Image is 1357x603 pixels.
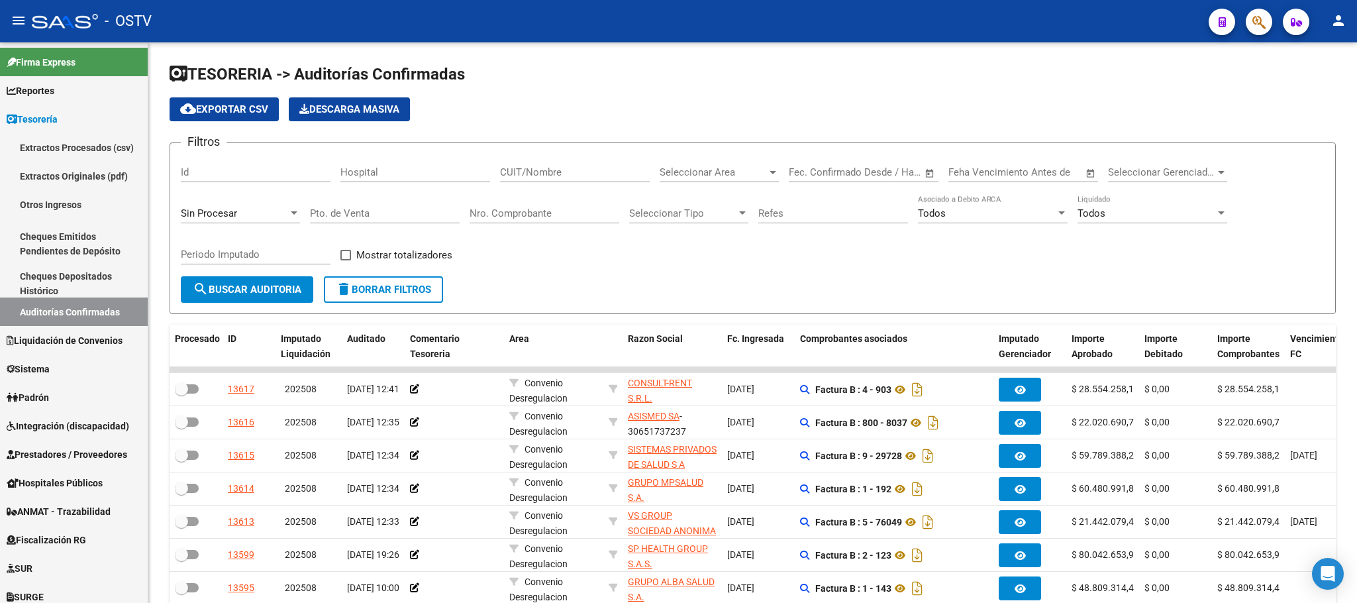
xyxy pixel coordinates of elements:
span: SP HEALTH GROUP S.A.S. [628,543,708,569]
mat-icon: search [193,281,209,297]
span: Todos [1078,207,1105,219]
span: $ 60.480.991,80 [1072,483,1139,494]
h3: Filtros [181,133,226,151]
span: Imputado Liquidación [281,333,330,359]
span: Comprobantes asociados [800,333,907,344]
i: Descargar documento [925,412,942,433]
i: Descargar documento [919,445,936,466]
span: $ 48.809.314,40 [1217,582,1285,593]
datatable-header-cell: Importe Debitado [1139,325,1212,368]
span: $ 59.789.388,20 [1217,450,1285,461]
span: Vencimiento FC [1290,333,1344,359]
datatable-header-cell: Imputado Gerenciador [993,325,1066,368]
span: Buscar Auditoria [193,284,301,296]
span: - OSTV [105,7,152,36]
span: ID [228,333,236,344]
span: ANMAT - Trazabilidad [7,504,111,519]
div: 13595 [228,580,254,596]
span: 202508 [285,384,317,394]
i: Descargar documento [909,478,926,500]
span: Comentario Tesoreria [410,333,460,359]
span: [DATE] 12:33 [347,516,399,527]
span: $ 21.442.079,43 [1217,516,1285,527]
input: End date [844,166,908,178]
button: Exportar CSV [170,97,279,121]
div: - 30718039734 [628,575,717,602]
app-download-masive: Descarga masiva de comprobantes (adjuntos) [289,97,410,121]
span: [DATE] [727,417,754,427]
span: Importe Aprobado [1072,333,1113,359]
span: Imputado Gerenciador [999,333,1051,359]
span: 202508 [285,483,317,494]
span: Exportar CSV [180,103,268,115]
datatable-header-cell: ID [223,325,276,368]
button: Borrar Filtros [324,276,443,303]
mat-icon: delete [336,281,352,297]
span: $ 21.442.079,43 [1072,516,1139,527]
span: $ 0,00 [1144,417,1170,427]
span: $ 48.809.314,40 [1072,582,1139,593]
span: $ 0,00 [1144,549,1170,560]
span: Procesado [175,333,220,344]
span: Importe Debitado [1144,333,1183,359]
span: [DATE] [727,549,754,560]
span: Borrar Filtros [336,284,431,296]
span: Convenio Desregulacion [509,477,568,503]
span: Convenio Desregulacion [509,444,568,470]
div: 13613 [228,514,254,529]
strong: Factura B : 4 - 903 [815,384,891,395]
span: $ 0,00 [1144,483,1170,494]
span: Convenio Desregulacion [509,576,568,602]
span: Sistema [7,362,50,376]
span: $ 80.042.653,90 [1072,549,1139,560]
span: TESORERIA -> Auditorías Confirmadas [170,65,465,83]
span: $ 80.042.653,90 [1217,549,1285,560]
span: Integración (discapacidad) [7,419,129,433]
span: Firma Express [7,55,75,70]
span: Auditado [347,333,385,344]
span: Convenio Desregulacion [509,510,568,536]
strong: Factura B : 2 - 123 [815,550,891,561]
datatable-header-cell: Area [504,325,603,368]
span: 202508 [285,450,317,461]
strong: Factura B : 5 - 76049 [815,517,902,527]
button: Buscar Auditoria [181,276,313,303]
span: $ 0,00 [1144,516,1170,527]
span: 202508 [285,582,317,593]
datatable-header-cell: Comentario Tesoreria [405,325,504,368]
span: Tesorería [7,112,58,127]
div: 13614 [228,481,254,496]
datatable-header-cell: Procesado [170,325,223,368]
i: Descargar documento [909,379,926,400]
div: 13616 [228,415,254,430]
span: Convenio Desregulacion [509,543,568,569]
datatable-header-cell: Razon Social [623,325,722,368]
mat-icon: menu [11,13,26,28]
span: Convenio Desregulacion [509,411,568,437]
span: $ 0,00 [1144,582,1170,593]
span: GRUPO MPSALUD S.A. [628,477,703,503]
i: Descargar documento [909,578,926,599]
span: GRUPO ALBA SALUD S.A. [628,576,715,602]
span: SISTEMAS PRIVADOS DE SALUD S A [628,444,717,470]
span: $ 28.554.258,10 [1217,384,1285,394]
span: Liquidación de Convenios [7,333,123,348]
span: SUR [7,561,32,576]
span: [DATE] [727,582,754,593]
div: 13617 [228,382,254,397]
div: 13615 [228,448,254,463]
span: 202508 [285,549,317,560]
span: [DATE] [1290,450,1317,461]
span: $ 0,00 [1144,450,1170,461]
span: [DATE] 19:26 [347,549,399,560]
span: 202508 [285,417,317,427]
datatable-header-cell: Importe Comprobantes [1212,325,1285,368]
span: $ 28.554.258,10 [1072,384,1139,394]
input: Start date [789,166,832,178]
datatable-header-cell: Auditado [342,325,405,368]
div: - 30715935933 [628,541,717,569]
span: Razon Social [628,333,683,344]
span: Todos [918,207,946,219]
span: ASISMED SA [628,411,679,421]
span: [DATE] [1290,516,1317,527]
